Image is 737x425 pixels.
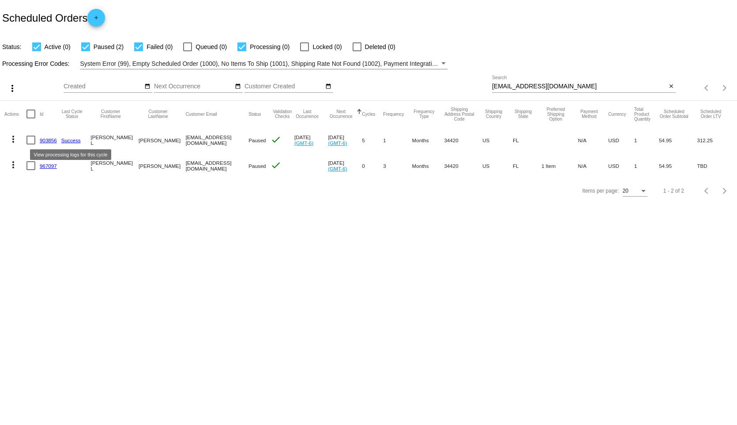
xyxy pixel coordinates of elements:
mat-select: Items per page: [623,188,647,194]
h2: Scheduled Orders [2,9,105,27]
mat-cell: 1 Item [541,153,578,178]
button: Change sorting for CustomerEmail [186,111,217,117]
mat-cell: USD [608,153,634,178]
mat-cell: FL [513,153,541,178]
mat-cell: N/A [578,127,609,153]
span: Active (0) [45,42,71,52]
mat-icon: date_range [235,83,241,90]
button: Next page [716,79,733,97]
mat-icon: check [271,160,281,171]
mat-cell: 1 [383,127,412,153]
button: Previous page [698,79,716,97]
input: Customer Created [244,83,324,90]
mat-cell: 34420 [444,153,482,178]
mat-select: Filter by Processing Error Codes [80,58,448,69]
button: Change sorting for CustomerLastName [139,109,178,119]
mat-cell: [PERSON_NAME] L [91,127,139,153]
button: Change sorting for PreferredShippingOption [541,107,570,121]
button: Previous page [698,182,716,200]
mat-cell: 0 [362,153,383,178]
button: Change sorting for LastProcessingCycleId [61,109,83,119]
input: Next Occurrence [154,83,233,90]
mat-cell: Months [412,153,444,178]
mat-cell: Months [412,127,444,153]
a: (GMT-6) [328,166,347,171]
mat-cell: 5 [362,127,383,153]
mat-cell: 312.25 [697,127,732,153]
button: Change sorting for CurrencyIso [608,111,626,117]
button: Change sorting for ShippingPostcode [444,107,474,121]
span: Locked (0) [312,42,342,52]
button: Change sorting for Frequency [383,111,404,117]
mat-cell: 1 [634,127,659,153]
div: 1 - 2 of 2 [663,188,684,194]
mat-cell: 54.95 [659,153,697,178]
mat-header-cell: Actions [4,101,26,127]
mat-icon: more_vert [8,159,19,170]
span: Failed (0) [147,42,173,52]
mat-cell: 54.95 [659,127,697,153]
mat-icon: more_vert [8,134,19,144]
mat-header-cell: Validation Checks [271,101,294,127]
mat-icon: close [668,83,674,90]
button: Change sorting for Cycles [362,111,375,117]
mat-cell: N/A [578,153,609,178]
mat-icon: add [91,15,102,25]
a: (GMT-6) [328,140,347,146]
button: Clear [666,82,676,91]
button: Change sorting for Status [248,111,261,117]
span: 20 [623,188,628,194]
a: (GMT-6) [294,140,313,146]
button: Change sorting for FrequencyType [412,109,436,119]
mat-cell: 3 [383,153,412,178]
mat-cell: [DATE] [294,127,328,153]
button: Change sorting for LastOccurrenceUtc [294,109,320,119]
mat-cell: [PERSON_NAME] [139,127,186,153]
mat-icon: date_range [144,83,150,90]
span: Deleted (0) [365,42,395,52]
button: Next page [716,182,733,200]
div: Items per page: [582,188,619,194]
button: Change sorting for Id [40,111,43,117]
mat-cell: [EMAIL_ADDRESS][DOMAIN_NAME] [186,127,249,153]
mat-cell: [PERSON_NAME] [139,153,186,178]
mat-cell: [EMAIL_ADDRESS][DOMAIN_NAME] [186,153,249,178]
mat-cell: [PERSON_NAME] L [91,153,139,178]
mat-cell: FL [513,127,541,153]
input: Created [64,83,143,90]
span: Queued (0) [196,42,227,52]
mat-cell: USD [608,127,634,153]
mat-cell: TBD [697,153,732,178]
input: Search [492,83,666,90]
span: Paused (2) [94,42,124,52]
mat-icon: date_range [325,83,331,90]
mat-cell: US [482,127,513,153]
button: Change sorting for ShippingCountry [482,109,505,119]
button: Change sorting for LifetimeValue [697,109,724,119]
button: Change sorting for CustomerFirstName [91,109,131,119]
span: Status: [2,43,22,50]
mat-cell: [DATE] [328,153,362,178]
mat-cell: US [482,153,513,178]
a: Success [61,137,81,143]
mat-icon: check [271,134,281,145]
mat-icon: more_vert [7,83,18,94]
span: Paused [248,137,266,143]
a: 967097 [40,163,57,169]
span: Paused [248,163,266,169]
a: 903856 [40,137,57,143]
button: Change sorting for NextOccurrenceUtc [328,109,354,119]
mat-header-cell: Total Product Quantity [634,101,659,127]
mat-cell: 34420 [444,127,482,153]
span: Processing Error Codes: [2,60,70,67]
span: Processing (0) [250,42,290,52]
button: Change sorting for ShippingState [513,109,534,119]
button: Change sorting for PaymentMethod.Type [578,109,601,119]
mat-cell: 1 [634,153,659,178]
button: Change sorting for Subtotal [659,109,689,119]
mat-cell: [DATE] [328,127,362,153]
